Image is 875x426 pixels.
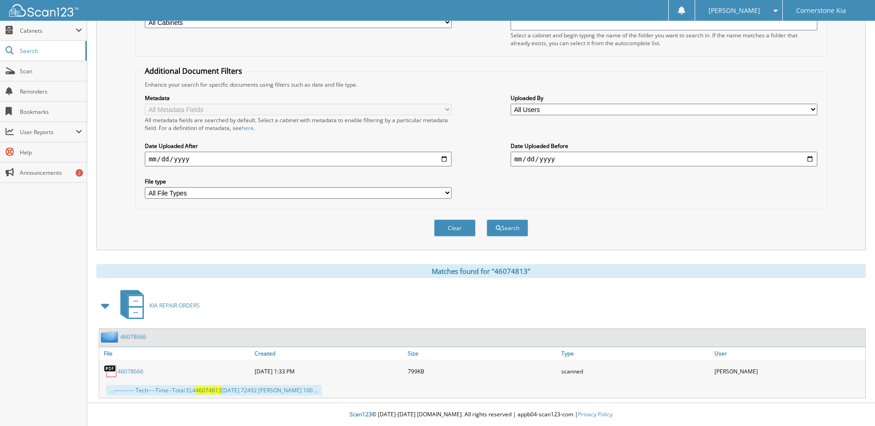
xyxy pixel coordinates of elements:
span: Cabinets [20,27,76,35]
span: Announcements [20,169,82,177]
span: KIA REPAIR ORDERS [149,302,200,309]
legend: Additional Document Filters [140,66,247,76]
img: PDF.png [104,364,118,378]
a: Size [405,347,559,360]
div: All metadata fields are searched by default. Select a cabinet with metadata to enable filtering b... [145,116,452,132]
div: scanned [559,362,712,380]
div: [PERSON_NAME] [712,362,865,380]
a: here [242,124,254,132]
div: 799KB [405,362,559,380]
span: Scan123 [350,410,372,418]
a: Privacy Policy [578,410,613,418]
a: KIA REPAIR ORDERS [115,287,200,324]
div: ...----------- Tech----Time--Total EL4 [DATE] 72492 [PERSON_NAME] 100 ... [106,385,322,396]
label: File type [145,177,452,185]
button: Search [487,219,528,237]
label: Metadata [145,94,452,102]
button: Clear [434,219,476,237]
span: Cornerstone Kia [796,8,846,13]
div: [DATE] 1:33 PM [252,362,405,380]
label: Uploaded By [511,94,817,102]
a: Type [559,347,712,360]
span: User Reports [20,128,76,136]
span: 46074813 [196,386,221,394]
div: © [DATE]-[DATE] [DOMAIN_NAME]. All rights reserved | appb04-scan123-com | [87,403,875,426]
a: 46078666 [118,367,143,375]
div: Select a cabinet and begin typing the name of the folder you want to search in. If the name match... [511,31,817,47]
input: end [511,152,817,166]
span: Reminders [20,88,82,95]
div: Matches found for "46074813" [96,264,866,278]
img: folder2.png [101,331,120,343]
span: Bookmarks [20,108,82,116]
a: File [99,347,252,360]
label: Date Uploaded Before [511,142,817,150]
label: Date Uploaded After [145,142,452,150]
div: Enhance your search for specific documents using filters such as date and file type. [140,81,821,89]
span: [PERSON_NAME] [708,8,760,13]
input: start [145,152,452,166]
a: Created [252,347,405,360]
span: Scan [20,67,82,75]
span: Search [20,47,81,55]
span: Help [20,148,82,156]
img: scan123-logo-white.svg [9,4,78,17]
a: User [712,347,865,360]
div: 2 [76,169,83,177]
a: 46078666 [120,333,146,341]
